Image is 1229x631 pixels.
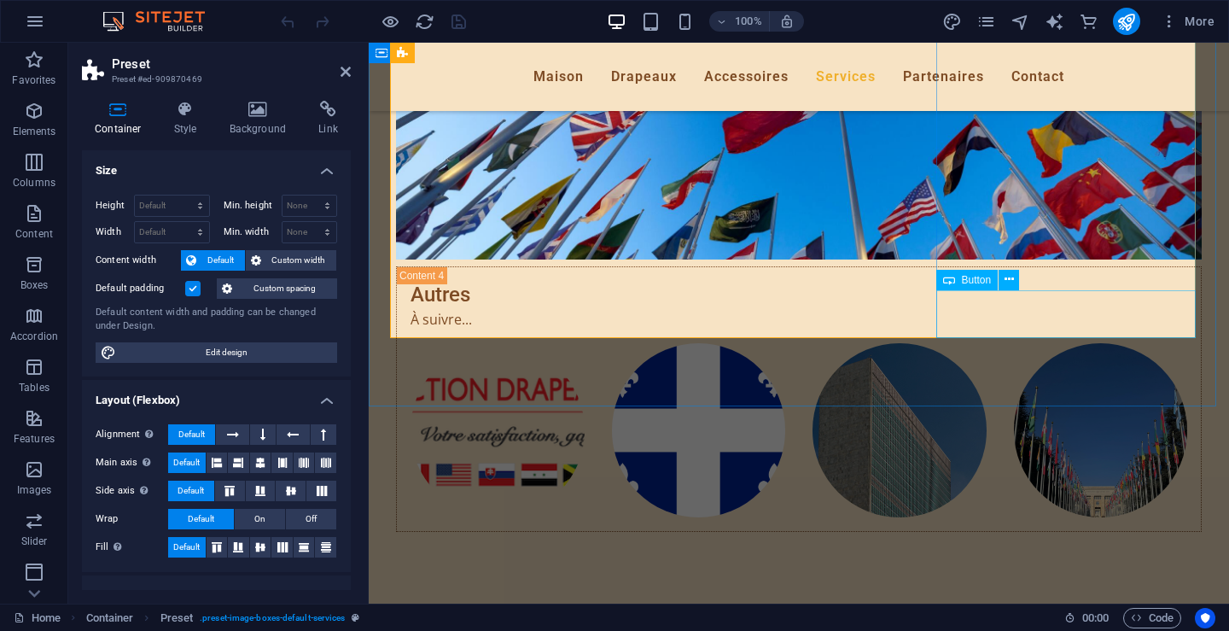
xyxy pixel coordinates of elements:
h3: Preset #ed-909870469 [112,72,317,87]
span: . preset-image-boxes-default-services [200,608,345,628]
label: Wrap [96,509,168,529]
p: Columns [13,176,55,190]
i: On resize automatically adjust zoom level to fit chosen device. [779,14,795,29]
p: Slider [21,535,48,548]
span: On [254,509,265,529]
label: Content width [96,250,181,271]
button: reload [414,11,434,32]
span: Click to select. Double-click to edit [160,608,194,628]
button: Click here to leave preview mode and continue editing [380,11,400,32]
span: Click to select. Double-click to edit [86,608,134,628]
label: Min. width [224,227,282,237]
nav: breadcrumb [86,608,360,628]
button: On [235,509,285,529]
span: Default [173,453,200,473]
button: Default [168,453,206,473]
span: Custom width [266,250,332,271]
h2: Preset [112,56,351,72]
p: Accordion [10,330,58,343]
button: Custom width [246,250,337,271]
label: Default padding [96,278,185,299]
span: Off [306,509,317,529]
span: 00 00 [1082,608,1109,628]
label: Side axis [96,481,168,501]
button: navigator [1011,11,1031,32]
p: Images [17,483,52,497]
p: Favorites [12,73,55,87]
i: Design (Ctrl+Alt+Y) [942,12,962,32]
button: commerce [1079,11,1099,32]
span: Edit design [121,342,332,363]
i: This element is a customizable preset [352,613,359,622]
a: Click to cancel selection. Double-click to open Pages [14,608,61,628]
i: AI Writer [1045,12,1064,32]
span: Button [962,275,992,285]
span: Default [178,424,205,445]
button: Default [168,537,206,558]
button: Custom spacing [217,278,337,299]
h6: Session time [1064,608,1110,628]
h4: Accessibility [82,575,351,606]
span: More [1161,13,1214,30]
i: Pages (Ctrl+Alt+S) [976,12,996,32]
span: Custom spacing [237,278,332,299]
p: Boxes [20,278,49,292]
label: Main axis [96,453,168,473]
h6: 100% [735,11,762,32]
button: design [942,11,963,32]
span: Default [173,537,200,558]
h4: Layout (Flexbox) [82,380,351,411]
span: Default [178,481,204,501]
button: Off [286,509,336,529]
button: Default [168,424,215,445]
label: Alignment [96,424,168,445]
span: Default [188,509,214,529]
p: Tables [19,381,50,394]
label: Min. height [224,201,282,210]
button: Default [168,509,234,529]
label: Width [96,227,134,237]
button: Code [1123,608,1181,628]
h4: Link [306,101,351,137]
i: Publish [1116,12,1136,32]
label: Fill [96,537,168,558]
button: More [1154,8,1221,35]
h4: Style [161,101,217,137]
h4: Container [82,101,161,137]
p: Content [15,227,53,241]
div: Default content width and padding can be changed under Design. [96,306,337,334]
h4: Background [217,101,306,137]
h4: Size [82,150,351,181]
button: Default [181,250,245,271]
button: 100% [709,11,770,32]
button: pages [976,11,997,32]
button: Edit design [96,342,337,363]
i: Commerce [1079,12,1098,32]
button: Default [168,481,214,501]
button: publish [1113,8,1140,35]
span: : [1094,611,1097,624]
span: Default [201,250,240,271]
label: Height [96,201,134,210]
p: Features [14,432,55,446]
button: Usercentrics [1195,608,1215,628]
img: Editor Logo [98,11,226,32]
p: Elements [13,125,56,138]
i: Navigator [1011,12,1030,32]
button: text_generator [1045,11,1065,32]
span: Code [1131,608,1174,628]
